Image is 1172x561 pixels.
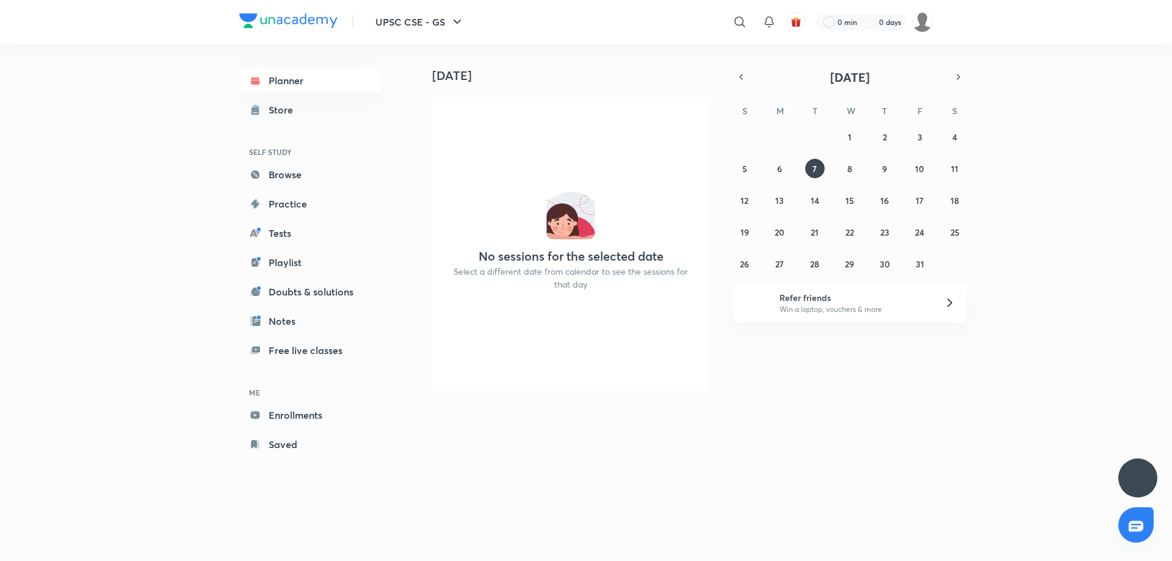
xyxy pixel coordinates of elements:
[770,159,789,178] button: October 6, 2025
[432,68,719,83] h4: [DATE]
[239,142,381,162] h6: SELF STUDY
[880,226,889,238] abbr: October 23, 2025
[840,222,859,242] button: October 22, 2025
[845,195,854,206] abbr: October 15, 2025
[740,226,749,238] abbr: October 19, 2025
[735,190,754,210] button: October 12, 2025
[882,163,887,175] abbr: October 9, 2025
[830,69,870,85] span: [DATE]
[239,280,381,304] a: Doubts & solutions
[915,163,924,175] abbr: October 10, 2025
[742,291,767,315] img: referral
[805,222,825,242] button: October 21, 2025
[840,254,859,273] button: October 29, 2025
[777,163,782,175] abbr: October 6, 2025
[239,192,381,216] a: Practice
[812,105,817,117] abbr: Tuesday
[780,291,930,304] h6: Refer friends
[546,190,595,239] img: No events
[735,254,754,273] button: October 26, 2025
[735,222,754,242] button: October 19, 2025
[239,432,381,457] a: Saved
[945,190,964,210] button: October 18, 2025
[775,226,784,238] abbr: October 20, 2025
[840,159,859,178] button: October 8, 2025
[910,159,930,178] button: October 10, 2025
[239,68,381,93] a: Planner
[810,258,819,270] abbr: October 28, 2025
[882,105,887,117] abbr: Thursday
[742,163,747,175] abbr: October 5, 2025
[775,258,784,270] abbr: October 27, 2025
[239,309,381,333] a: Notes
[790,16,801,27] img: avatar
[875,222,894,242] button: October 23, 2025
[1130,471,1145,485] img: ttu
[239,13,338,28] img: Company Logo
[368,10,472,34] button: UPSC CSE - GS
[915,226,924,238] abbr: October 24, 2025
[910,254,930,273] button: October 31, 2025
[805,190,825,210] button: October 14, 2025
[479,249,664,264] h4: No sessions for the selected date
[780,304,930,315] p: Win a laptop, vouchers & more
[742,105,747,117] abbr: Sunday
[883,131,887,143] abbr: October 2, 2025
[912,12,933,32] img: Piali K
[770,222,789,242] button: October 20, 2025
[805,254,825,273] button: October 28, 2025
[239,13,338,31] a: Company Logo
[952,131,957,143] abbr: October 4, 2025
[239,250,381,275] a: Playlist
[447,265,695,291] p: Select a different date from calendar to see the sessions for that day
[269,103,300,117] div: Store
[875,127,894,147] button: October 2, 2025
[845,226,854,238] abbr: October 22, 2025
[805,159,825,178] button: October 7, 2025
[950,226,960,238] abbr: October 25, 2025
[740,195,748,206] abbr: October 12, 2025
[811,195,819,206] abbr: October 14, 2025
[952,105,957,117] abbr: Saturday
[239,221,381,245] a: Tests
[811,226,819,238] abbr: October 21, 2025
[847,105,855,117] abbr: Wednesday
[880,195,889,206] abbr: October 16, 2025
[875,190,894,210] button: October 16, 2025
[239,98,381,122] a: Store
[945,159,964,178] button: October 11, 2025
[875,254,894,273] button: October 30, 2025
[239,403,381,427] a: Enrollments
[750,68,950,85] button: [DATE]
[945,222,964,242] button: October 25, 2025
[239,382,381,403] h6: ME
[917,105,922,117] abbr: Friday
[239,162,381,187] a: Browse
[840,127,859,147] button: October 1, 2025
[239,338,381,363] a: Free live classes
[916,195,924,206] abbr: October 17, 2025
[776,105,784,117] abbr: Monday
[848,131,852,143] abbr: October 1, 2025
[864,16,877,28] img: streak
[786,12,806,32] button: avatar
[775,195,784,206] abbr: October 13, 2025
[945,127,964,147] button: October 4, 2025
[910,222,930,242] button: October 24, 2025
[910,127,930,147] button: October 3, 2025
[740,258,749,270] abbr: October 26, 2025
[880,258,890,270] abbr: October 30, 2025
[916,258,924,270] abbr: October 31, 2025
[770,254,789,273] button: October 27, 2025
[847,163,852,175] abbr: October 8, 2025
[950,195,959,206] abbr: October 18, 2025
[875,159,894,178] button: October 9, 2025
[812,163,817,175] abbr: October 7, 2025
[840,190,859,210] button: October 15, 2025
[735,159,754,178] button: October 5, 2025
[917,131,922,143] abbr: October 3, 2025
[845,258,854,270] abbr: October 29, 2025
[910,190,930,210] button: October 17, 2025
[951,163,958,175] abbr: October 11, 2025
[770,190,789,210] button: October 13, 2025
